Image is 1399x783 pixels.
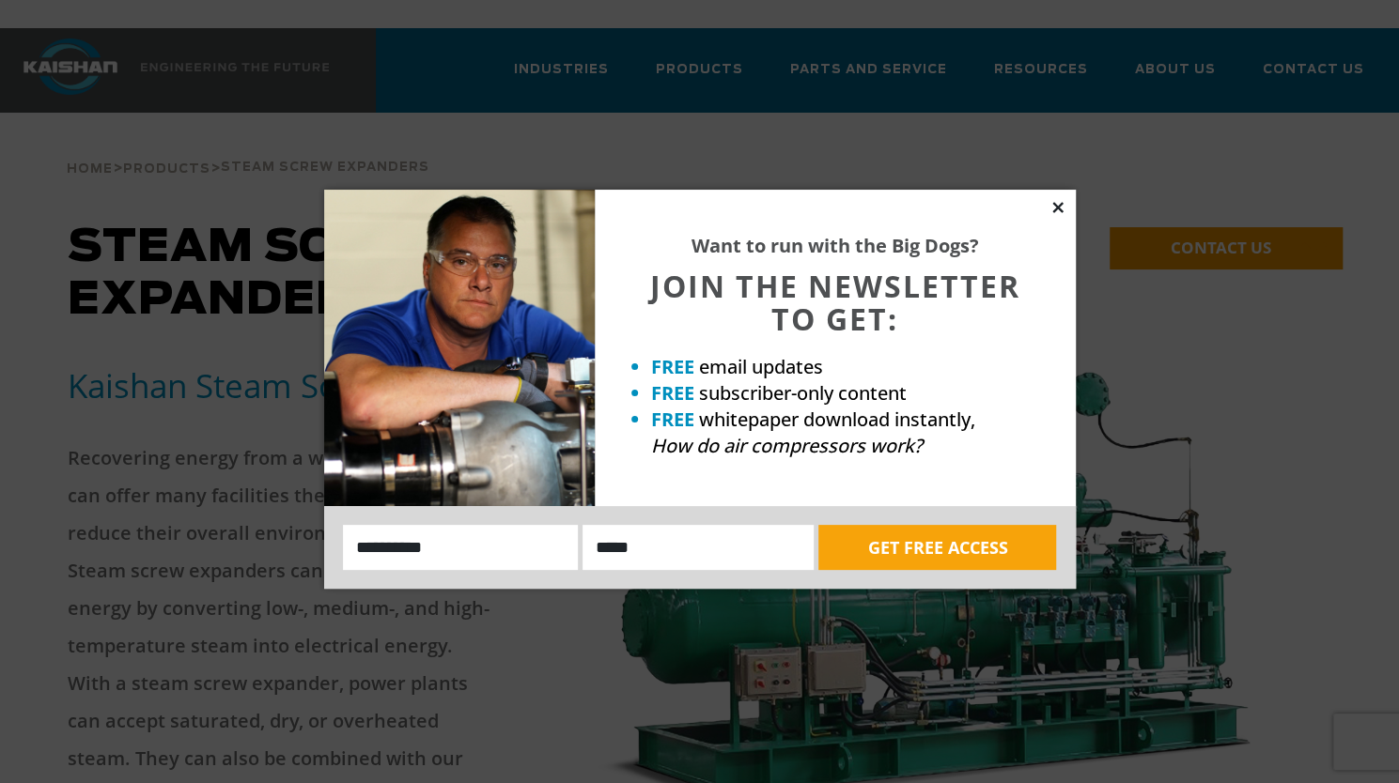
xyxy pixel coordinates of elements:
span: subscriber-only content [699,380,907,406]
input: Name: [343,525,579,570]
strong: FREE [651,354,694,379]
button: GET FREE ACCESS [818,525,1056,570]
span: whitepaper download instantly, [699,407,975,432]
input: Email [583,525,814,570]
strong: FREE [651,380,694,406]
button: Close [1049,199,1066,216]
strong: FREE [651,407,694,432]
span: JOIN THE NEWSLETTER TO GET: [650,266,1020,339]
span: email updates [699,354,823,379]
em: How do air compressors work? [651,433,923,458]
strong: Want to run with the Big Dogs? [692,233,979,258]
